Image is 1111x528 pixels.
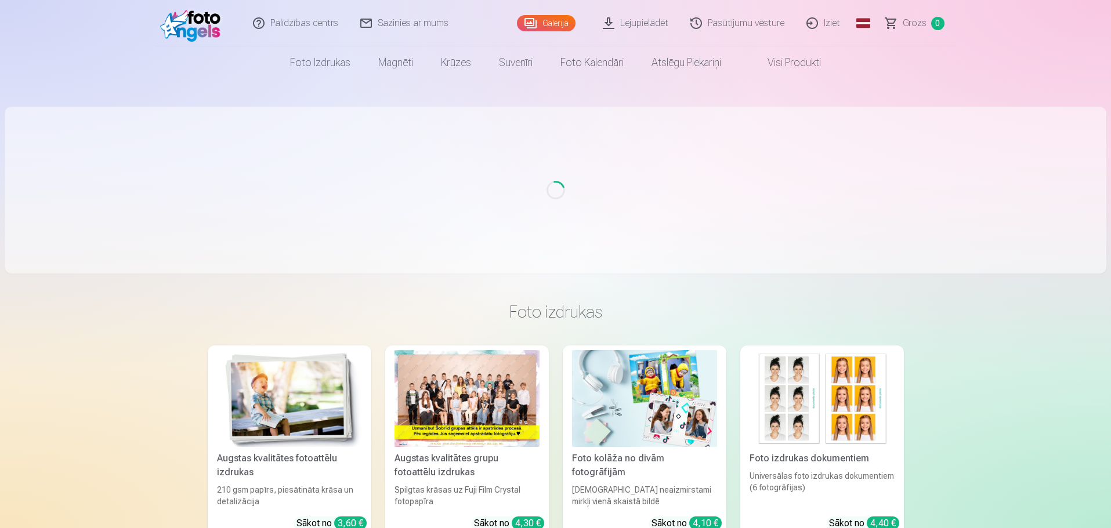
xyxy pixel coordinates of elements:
div: Foto kolāža no divām fotogrāfijām [567,451,722,479]
img: Foto izdrukas dokumentiem [750,350,895,447]
a: Magnēti [364,46,427,79]
div: Augstas kvalitātes grupu fotoattēlu izdrukas [390,451,544,479]
a: Visi produkti [735,46,835,79]
a: Atslēgu piekariņi [638,46,735,79]
h3: Foto izdrukas [217,301,895,322]
span: Grozs [903,16,927,30]
div: 210 gsm papīrs, piesātināta krāsa un detalizācija [212,484,367,507]
div: Spilgtas krāsas uz Fuji Film Crystal fotopapīra [390,484,544,507]
div: [DEMOGRAPHIC_DATA] neaizmirstami mirkļi vienā skaistā bildē [567,484,722,507]
span: 0 [931,17,944,30]
img: Foto kolāža no divām fotogrāfijām [572,350,717,447]
a: Foto izdrukas [276,46,364,79]
img: Augstas kvalitātes fotoattēlu izdrukas [217,350,362,447]
div: Universālas foto izdrukas dokumentiem (6 fotogrāfijas) [745,470,899,507]
div: Augstas kvalitātes fotoattēlu izdrukas [212,451,367,479]
img: /fa1 [160,5,227,42]
a: Foto kalendāri [547,46,638,79]
a: Galerija [517,15,576,31]
a: Suvenīri [485,46,547,79]
div: Foto izdrukas dokumentiem [745,451,899,465]
a: Krūzes [427,46,485,79]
